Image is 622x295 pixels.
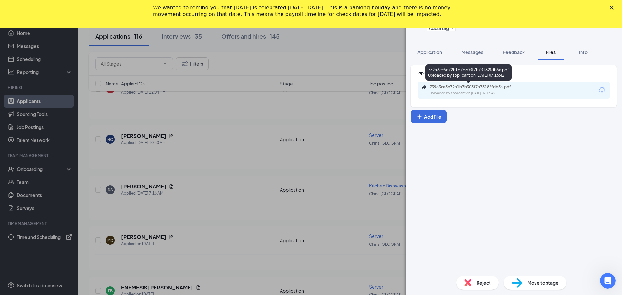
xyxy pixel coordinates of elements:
span: Files [546,49,556,55]
a: Paperclip739a3ce5c72b1b7b303f7b73182fdb5a.pdfUploaded by applicant on [DATE] 07:16:42 [422,85,527,96]
div: 739a3ce5c72b1b7b303f7b73182fdb5a.pdf Uploaded by applicant on [DATE] 07:16:42 [425,64,512,81]
button: Add FilePlus [411,110,447,123]
span: Messages [461,49,483,55]
span: Application [417,49,442,55]
svg: Paperclip [422,85,427,90]
div: We wanted to remind you that [DATE] is celebrated [DATE][DATE]. This is a banking holiday and the... [153,5,459,17]
svg: Download [598,86,606,94]
span: Move to stage [527,279,559,286]
div: Close [610,6,616,10]
span: Feedback [503,49,525,55]
span: Info [579,49,588,55]
iframe: Intercom live chat [600,273,616,289]
div: 739a3ce5c72b1b7b303f7b73182fdb5a.pdf [430,85,520,90]
div: Uploaded by applicant on [DATE] 07:16:42 [430,91,527,96]
span: Reject [477,279,491,286]
div: Zip Recruiter Resume [418,70,610,76]
svg: Plus [416,113,423,120]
